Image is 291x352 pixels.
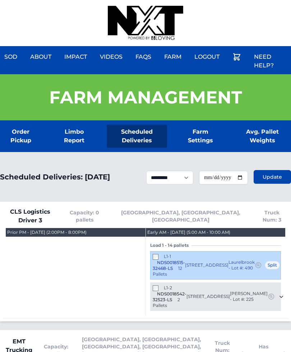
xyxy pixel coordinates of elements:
a: About [26,48,56,66]
span: NDS0018515-32468-LS [153,260,185,271]
span: [STREET_ADDRESS] [186,294,230,299]
a: Scheduled Deliveries [107,125,167,148]
button: Update [254,170,291,184]
span: Split [265,261,280,269]
span: Update [263,173,282,181]
span: L1-2 [164,285,172,290]
span: Truck Num: 3 [259,209,285,223]
div: Early AM - [DATE] (5:00 AM - 10:00 AM) [147,230,230,235]
a: FAQs [131,48,156,66]
span: [STREET_ADDRESS] [185,262,228,268]
h1: Farm Management [49,89,242,106]
span: L1-1 [164,254,171,259]
a: Avg. Pallet Weights [234,125,291,148]
span: Laurelbrook - Lot #: 490 [228,259,255,271]
a: Logout [190,48,224,66]
div: Prior PM - [DATE] (2:00PM - 8:00PM) [7,230,87,235]
a: Need Help? [250,48,291,74]
span: [GEOGRAPHIC_DATA], [GEOGRAPHIC_DATA], [GEOGRAPHIC_DATA] [114,209,248,223]
span: 2 Pallets [153,297,180,308]
img: nextdaysod.com Logo [108,6,183,40]
span: 12 Pallets [153,266,182,277]
span: Capacity: 0 pallets [66,209,103,223]
a: Limbo Report [53,125,96,148]
a: Farm Settings [179,125,222,148]
a: Videos [96,48,127,66]
span: CLS Logistics Driver 3 [6,208,55,225]
span: Load 1 - 14 pallets [150,242,191,248]
span: [PERSON_NAME] - Lot #: 225 [230,291,268,302]
a: Farm [160,48,186,66]
a: Impact [60,48,91,66]
span: NDS0018542-32523-LS [153,291,186,302]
